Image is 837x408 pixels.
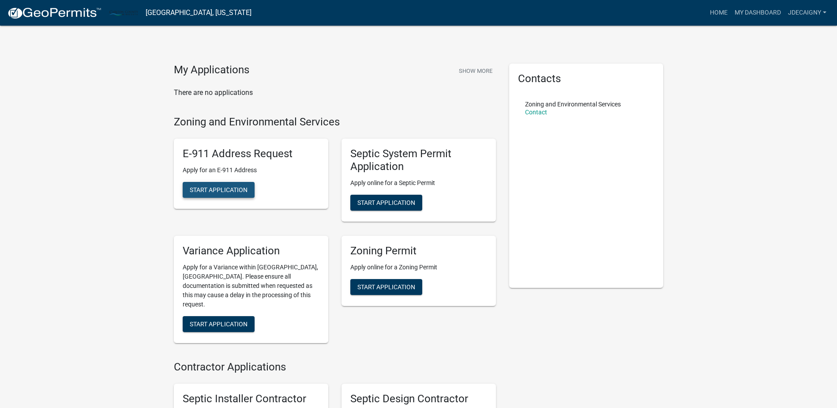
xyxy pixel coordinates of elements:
button: Start Application [350,195,422,211]
h5: Septic System Permit Application [350,147,487,173]
h4: Zoning and Environmental Services [174,116,496,128]
span: Start Application [190,186,248,193]
span: Start Application [190,320,248,327]
p: Apply online for a Zoning Permit [350,263,487,272]
p: Apply online for a Septic Permit [350,178,487,188]
p: Apply for a Variance within [GEOGRAPHIC_DATA], [GEOGRAPHIC_DATA]. Please ensure all documentation... [183,263,319,309]
button: Show More [455,64,496,78]
a: [GEOGRAPHIC_DATA], [US_STATE] [146,5,251,20]
a: My Dashboard [731,4,784,21]
span: Start Application [357,283,415,290]
button: Start Application [183,182,255,198]
p: Apply for an E-911 Address [183,166,319,175]
h5: Septic Installer Contractor [183,393,319,405]
h5: Septic Design Contractor [350,393,487,405]
p: There are no applications [174,87,496,98]
h4: Contractor Applications [174,361,496,374]
button: Start Application [350,279,422,295]
h5: Contacts [518,72,655,85]
a: Contact [525,109,547,116]
h5: Zoning Permit [350,245,487,257]
button: Start Application [183,316,255,332]
img: Carlton County, Minnesota [109,7,139,19]
a: Home [706,4,731,21]
a: jdecaigny [784,4,830,21]
p: Zoning and Environmental Services [525,101,621,107]
span: Start Application [357,199,415,206]
h5: E-911 Address Request [183,147,319,160]
h5: Variance Application [183,245,319,257]
h4: My Applications [174,64,249,77]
